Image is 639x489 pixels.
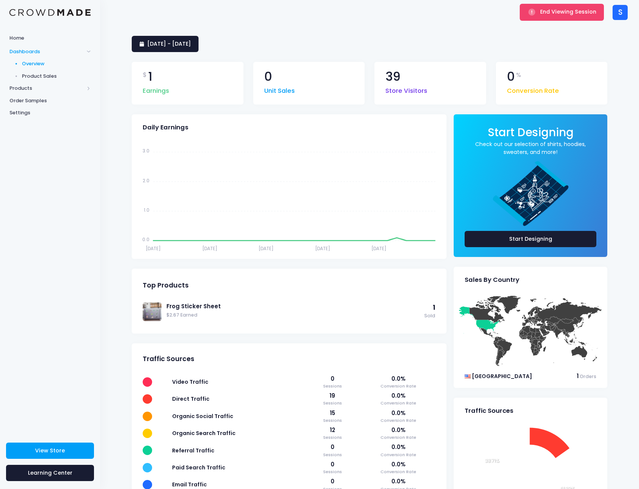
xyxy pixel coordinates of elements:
span: [DATE] - [DATE] [147,40,191,48]
span: Traffic Sources [465,407,513,415]
span: Conversion Rate [362,434,435,441]
span: 12 [310,426,354,434]
span: % [516,71,521,80]
span: 1 [433,303,435,312]
a: [DATE] - [DATE] [132,36,199,52]
span: 0.0% [362,477,435,486]
span: Sessions [310,434,354,441]
span: 0 [310,375,354,383]
span: Paid Search Traffic [172,464,225,471]
span: Organic Search Traffic [172,429,236,437]
span: Settings [9,109,91,117]
span: Sales By Country [465,276,519,284]
span: Organic Social Traffic [172,412,233,420]
span: Home [9,34,91,42]
img: Logo [9,9,91,16]
span: 1 [148,71,152,83]
span: Video Traffic [172,378,208,386]
span: 19 [310,392,354,400]
span: Conversion Rate [507,83,559,96]
span: 1 [577,372,579,380]
span: 0 [507,71,515,83]
span: $2.67 Earned [166,312,420,319]
a: Learning Center [6,465,94,481]
tspan: [DATE] [146,245,161,251]
a: Start Designing [465,231,596,247]
span: Sessions [310,400,354,406]
span: Sessions [310,417,354,424]
span: Sessions [310,452,354,458]
span: End Viewing Session [540,8,596,15]
span: Conversion Rate [362,469,435,475]
span: Conversion Rate [362,400,435,406]
a: Frog Sticker Sheet [166,302,420,311]
span: Unit Sales [264,83,295,96]
span: 0.0% [362,460,435,469]
span: Orders [580,373,596,380]
span: Top Products [143,281,189,289]
span: Dashboards [9,48,84,55]
tspan: [DATE] [202,245,217,251]
span: [GEOGRAPHIC_DATA] [472,372,532,380]
span: Earnings [143,83,169,96]
span: Conversion Rate [362,452,435,458]
tspan: [DATE] [259,245,274,251]
span: Learning Center [28,469,72,477]
span: Sessions [310,383,354,389]
span: $ [143,71,147,80]
span: Email Traffic [172,481,207,488]
tspan: 2.0 [143,177,149,183]
span: 0.0% [362,443,435,451]
span: 0 [310,443,354,451]
span: 0.0% [362,409,435,417]
span: 0 [264,71,272,83]
span: Order Samples [9,97,91,105]
a: View Store [6,443,94,459]
span: Daily Earnings [143,124,188,131]
span: 0.0% [362,375,435,383]
span: View Store [35,447,65,454]
span: 0.0% [362,426,435,434]
span: 0 [310,460,354,469]
tspan: [DATE] [315,245,330,251]
tspan: 1.0 [144,206,149,213]
span: Store Visitors [385,83,427,96]
span: Conversion Rate [362,383,435,389]
span: Start Designing [488,125,574,140]
span: Direct Traffic [172,395,209,403]
a: Check out our selection of shirts, hoodies, sweaters, and more! [465,140,596,156]
span: Overview [22,60,91,68]
span: Sessions [310,469,354,475]
div: S [613,5,628,20]
tspan: 0.0 [142,236,149,243]
tspan: 3.0 [143,148,149,154]
tspan: [DATE] [371,245,386,251]
span: Product Sales [22,72,91,80]
span: 0 [310,477,354,486]
span: Products [9,85,84,92]
span: 15 [310,409,354,417]
span: 39 [385,71,400,83]
span: Referral Traffic [172,447,214,454]
span: Conversion Rate [362,417,435,424]
button: End Viewing Session [520,4,604,20]
span: 0.0% [362,392,435,400]
span: Traffic Sources [143,355,194,363]
a: Start Designing [488,131,574,138]
span: Sold [424,312,435,320]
